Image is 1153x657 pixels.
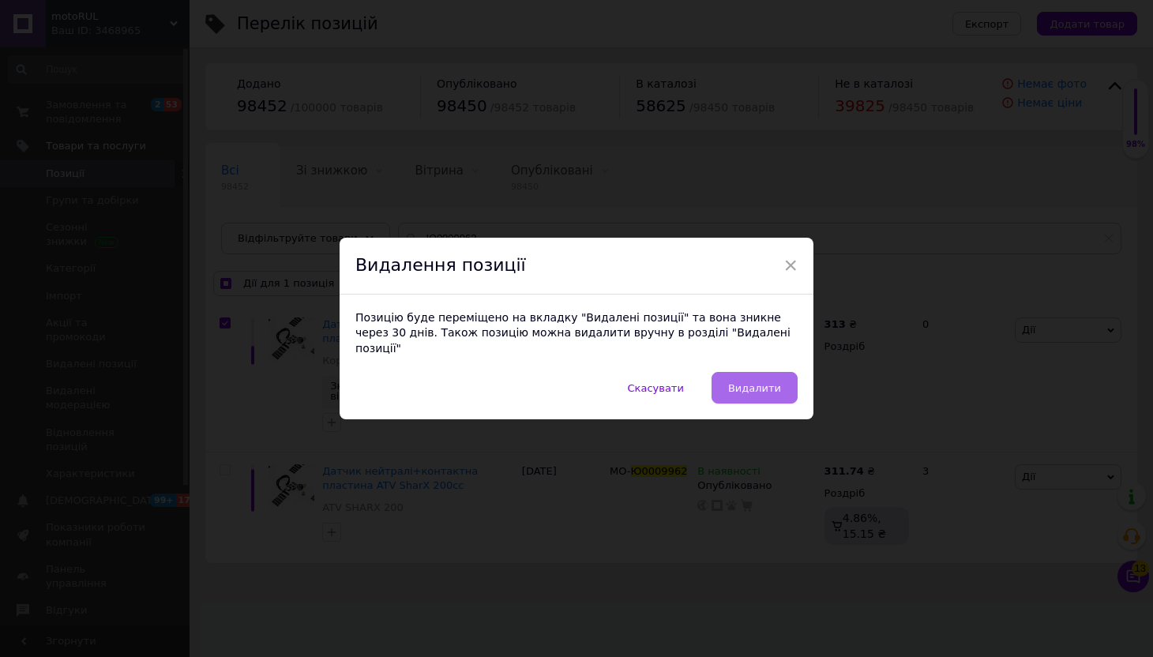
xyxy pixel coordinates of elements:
[355,311,791,355] span: Позицію буде переміщено на вкладку "Видалені позиції" та вона зникне через 30 днів. Також позицію...
[355,255,526,275] span: Видалення позиції
[728,382,781,394] span: Видалити
[783,252,798,279] span: ×
[611,372,700,404] button: Скасувати
[712,372,798,404] button: Видалити
[628,382,684,394] span: Скасувати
